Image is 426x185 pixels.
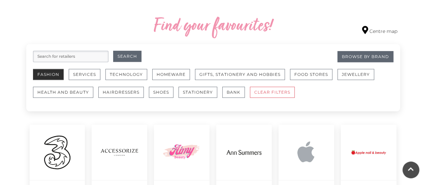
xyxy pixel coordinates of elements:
[33,51,108,62] input: Search for retailers
[33,87,98,104] a: Health and Beauty
[337,69,374,80] button: Jewellery
[98,87,149,104] a: Hairdressers
[90,16,336,37] h2: Find your favourites!
[33,69,69,87] a: Fashion
[33,69,64,80] button: Fashion
[149,87,178,104] a: Shoes
[113,51,141,62] button: Search
[152,69,190,80] button: Homeware
[33,87,93,98] button: Health and Beauty
[69,69,100,80] button: Services
[290,69,332,80] button: Food Stores
[222,87,250,104] a: Bank
[195,69,290,87] a: Gifts, Stationery and Hobbies
[290,69,337,87] a: Food Stores
[105,69,152,87] a: Technology
[222,87,245,98] button: Bank
[98,87,144,98] button: Hairdressers
[149,87,173,98] button: Shoes
[250,87,300,104] a: CLEAR FILTERS
[337,69,379,87] a: Jewellery
[69,69,105,87] a: Services
[178,87,217,98] button: Stationery
[105,69,147,80] button: Technology
[362,26,397,35] a: Centre map
[337,51,393,62] a: Browse By Brand
[250,87,295,98] button: CLEAR FILTERS
[178,87,222,104] a: Stationery
[152,69,195,87] a: Homeware
[195,69,285,80] button: Gifts, Stationery and Hobbies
